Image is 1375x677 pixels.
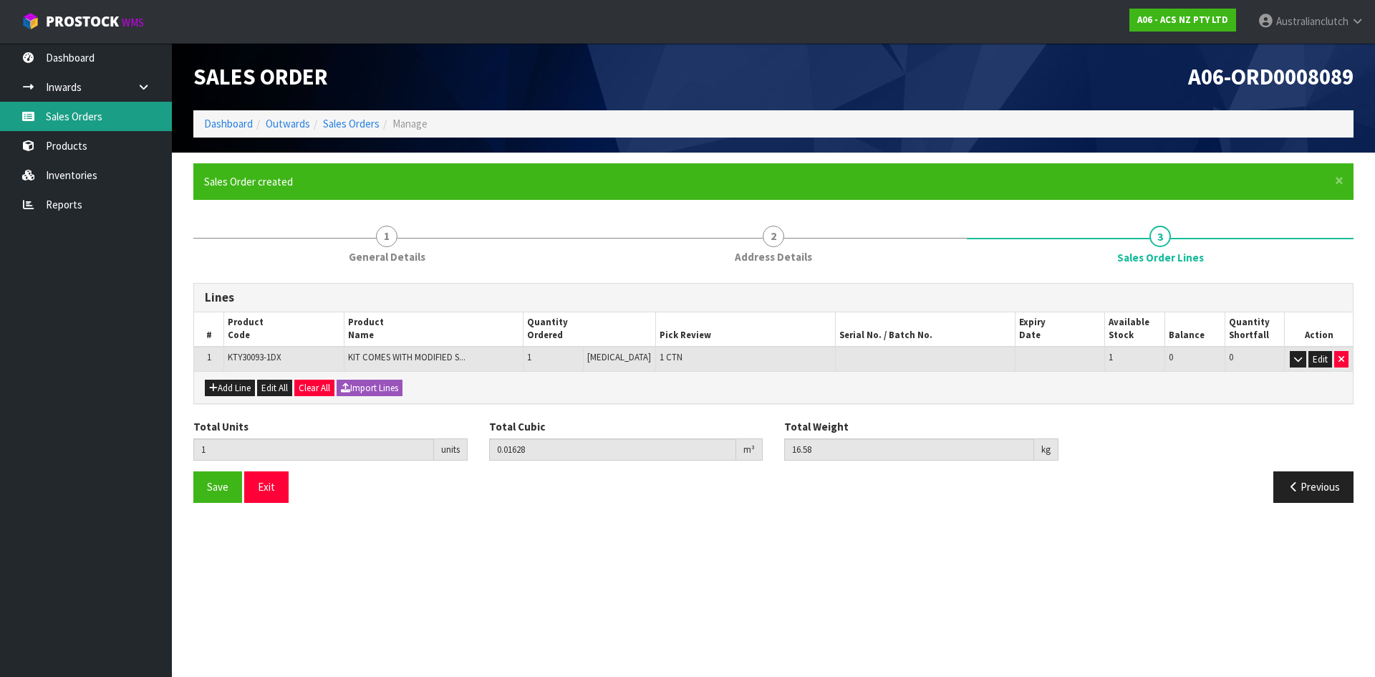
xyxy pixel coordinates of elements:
th: Action [1285,312,1353,347]
button: Edit [1308,351,1332,368]
th: Quantity Shortfall [1225,312,1285,347]
button: Previous [1273,471,1354,502]
span: Sales Order Lines [1117,250,1204,265]
button: Save [193,471,242,502]
span: Sales Order [193,62,328,91]
th: Available Stock [1105,312,1165,347]
a: Outwards [266,117,310,130]
label: Total Weight [784,419,849,434]
input: Total Units [193,438,434,461]
span: ProStock [46,12,119,31]
th: Pick Review [656,312,836,347]
span: Manage [392,117,428,130]
button: Clear All [294,380,334,397]
th: Quantity Ordered [524,312,656,347]
label: Total Cubic [489,419,545,434]
span: KTY30093-1DX [228,351,281,363]
span: A06-ORD0008089 [1188,62,1354,91]
th: Product Code [224,312,344,347]
a: Dashboard [204,117,253,130]
span: Address Details [735,249,812,264]
div: kg [1034,438,1058,461]
span: 1 [207,351,211,363]
strong: A06 - ACS NZ PTY LTD [1137,14,1228,26]
input: Total Cubic [489,438,737,461]
span: 0 [1229,351,1233,363]
span: Save [207,480,228,494]
a: Sales Orders [323,117,380,130]
span: 1 [376,226,397,247]
span: × [1335,171,1343,191]
th: Product Name [344,312,524,347]
div: units [434,438,468,461]
button: Add Line [205,380,255,397]
span: 0 [1169,351,1173,363]
th: Expiry Date [1015,312,1105,347]
img: cube-alt.png [21,12,39,30]
span: 1 [1109,351,1113,363]
span: Sales Order created [204,175,293,188]
th: Balance [1165,312,1225,347]
span: Sales Order Lines [193,272,1354,514]
span: [MEDICAL_DATA] [587,351,651,363]
label: Total Units [193,419,249,434]
button: Import Lines [337,380,402,397]
span: 1 [527,351,531,363]
input: Total Weight [784,438,1034,461]
th: # [194,312,224,347]
span: 1 CTN [660,351,682,363]
button: Exit [244,471,289,502]
span: Australianclutch [1276,14,1349,28]
button: Edit All [257,380,292,397]
span: General Details [349,249,425,264]
div: m³ [736,438,763,461]
span: 3 [1149,226,1171,247]
th: Serial No. / Batch No. [836,312,1015,347]
h3: Lines [205,291,1342,304]
small: WMS [122,16,144,29]
span: 2 [763,226,784,247]
span: KIT COMES WITH MODIFIED S... [348,351,465,363]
